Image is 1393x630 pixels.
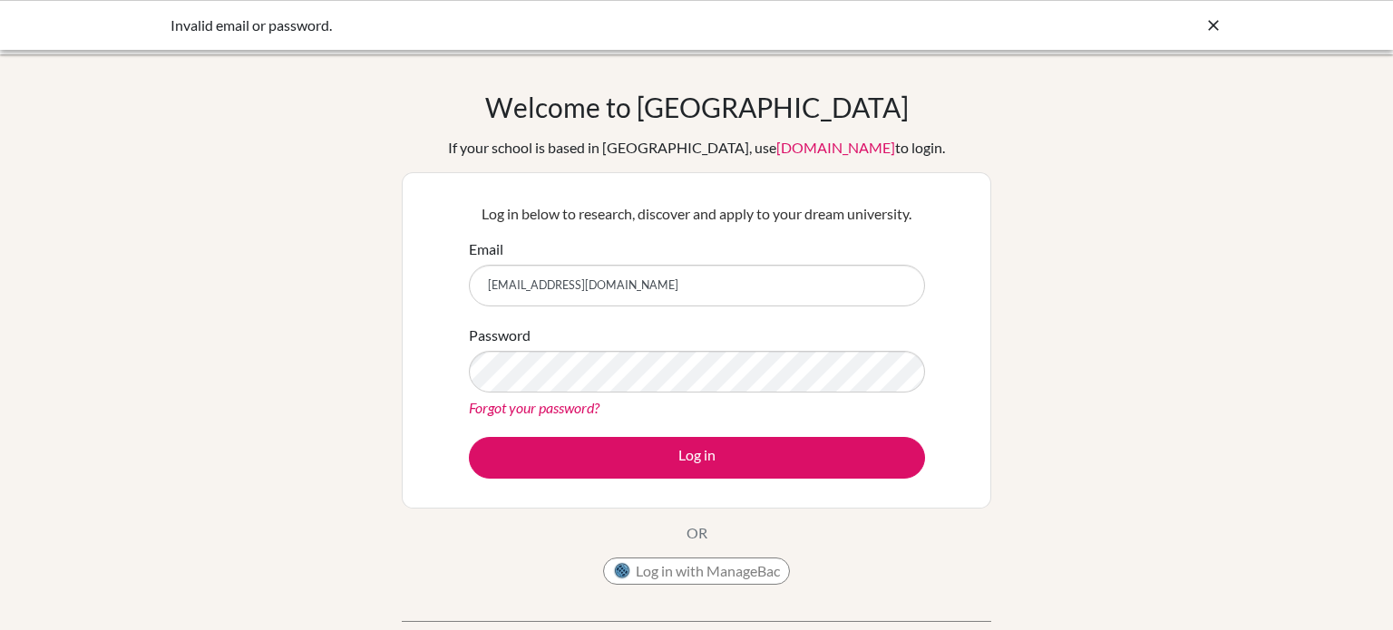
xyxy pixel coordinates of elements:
a: [DOMAIN_NAME] [776,139,895,156]
a: Forgot your password? [469,399,599,416]
h1: Welcome to [GEOGRAPHIC_DATA] [485,91,909,123]
div: If your school is based in [GEOGRAPHIC_DATA], use to login. [448,137,945,159]
button: Log in with ManageBac [603,557,790,585]
label: Email [469,238,503,260]
label: Password [469,325,531,346]
div: Invalid email or password. [170,15,950,36]
button: Log in [469,437,925,479]
p: OR [687,522,707,544]
p: Log in below to research, discover and apply to your dream university. [469,203,925,225]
